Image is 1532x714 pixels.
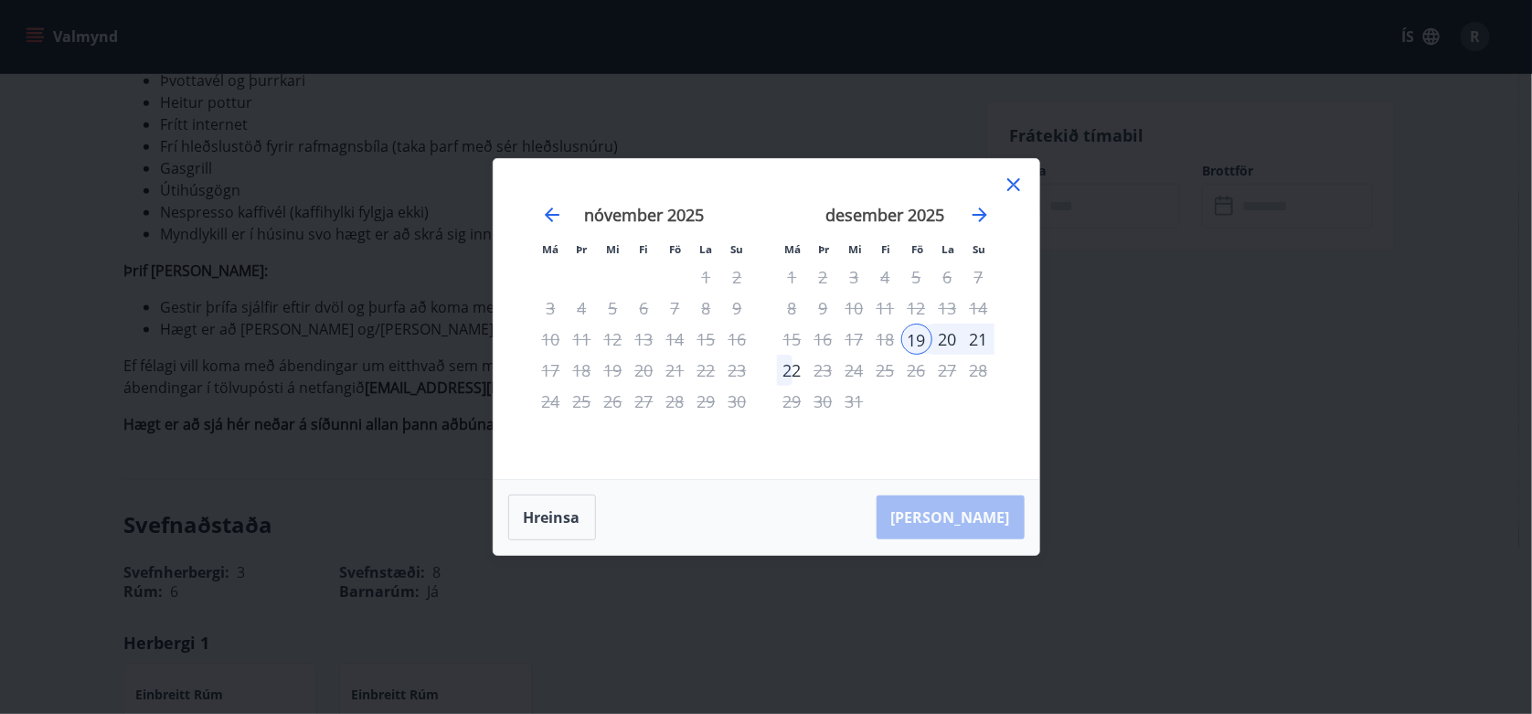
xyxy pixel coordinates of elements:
td: Not available. þriðjudagur, 18. nóvember 2025 [567,355,598,386]
td: Not available. miðvikudagur, 31. desember 2025 [839,386,870,417]
td: Not available. þriðjudagur, 16. desember 2025 [808,324,839,355]
td: Not available. sunnudagur, 16. nóvember 2025 [722,324,753,355]
div: Aðeins útritun í boði [777,355,808,386]
small: La [942,242,955,256]
small: La [700,242,713,256]
td: Not available. laugardagur, 27. desember 2025 [932,355,963,386]
td: Not available. sunnudagur, 30. nóvember 2025 [722,386,753,417]
small: Fi [882,242,891,256]
small: Þr [577,242,588,256]
td: Not available. þriðjudagur, 9. desember 2025 [808,293,839,324]
td: Not available. sunnudagur, 23. nóvember 2025 [722,355,753,386]
td: Not available. fimmtudagur, 13. nóvember 2025 [629,324,660,355]
td: Not available. miðvikudagur, 3. desember 2025 [839,261,870,293]
td: Not available. fimmtudagur, 20. nóvember 2025 [629,355,660,386]
td: Not available. mánudagur, 24. nóvember 2025 [536,386,567,417]
small: Mi [848,242,862,256]
td: Not available. mánudagur, 1. desember 2025 [777,261,808,293]
small: Má [543,242,559,256]
td: Not available. fimmtudagur, 18. desember 2025 [870,324,901,355]
td: Choose sunnudagur, 21. desember 2025 as your check-out date. It’s available. [963,324,995,355]
small: Fi [640,242,649,256]
td: Not available. miðvikudagur, 17. desember 2025 [839,324,870,355]
td: Not available. mánudagur, 15. desember 2025 [777,324,808,355]
td: Not available. föstudagur, 28. nóvember 2025 [660,386,691,417]
td: Not available. laugardagur, 15. nóvember 2025 [691,324,722,355]
button: Hreinsa [508,495,596,540]
td: Not available. laugardagur, 6. desember 2025 [932,261,963,293]
strong: desember 2025 [826,204,945,226]
td: Not available. föstudagur, 21. nóvember 2025 [660,355,691,386]
div: Aðeins útritun í boði [660,386,691,417]
td: Not available. fimmtudagur, 4. desember 2025 [870,261,901,293]
td: Not available. miðvikudagur, 10. desember 2025 [839,293,870,324]
td: Not available. mánudagur, 29. desember 2025 [777,386,808,417]
td: Not available. miðvikudagur, 5. nóvember 2025 [598,293,629,324]
td: Not available. þriðjudagur, 11. nóvember 2025 [567,324,598,355]
td: Not available. þriðjudagur, 2. desember 2025 [808,261,839,293]
div: Aðeins útritun í boði [660,293,691,324]
div: Move forward to switch to the next month. [969,204,991,226]
small: Má [785,242,802,256]
td: Not available. miðvikudagur, 19. nóvember 2025 [598,355,629,386]
td: Not available. þriðjudagur, 30. desember 2025 [808,386,839,417]
td: Not available. sunnudagur, 2. nóvember 2025 [722,261,753,293]
td: Not available. föstudagur, 5. desember 2025 [901,261,932,293]
td: Not available. fimmtudagur, 11. desember 2025 [870,293,901,324]
td: Not available. mánudagur, 17. nóvember 2025 [536,355,567,386]
td: Not available. þriðjudagur, 23. desember 2025 [808,355,839,386]
div: Aðeins útritun í boði [660,355,691,386]
td: Not available. miðvikudagur, 12. nóvember 2025 [598,324,629,355]
small: Fö [669,242,681,256]
div: 21 [963,324,995,355]
td: Not available. sunnudagur, 28. desember 2025 [963,355,995,386]
td: Not available. laugardagur, 29. nóvember 2025 [691,386,722,417]
small: Mi [606,242,620,256]
small: Þr [819,242,830,256]
small: Fö [911,242,923,256]
td: Not available. laugardagur, 1. nóvember 2025 [691,261,722,293]
td: Not available. mánudagur, 3. nóvember 2025 [536,293,567,324]
td: Not available. laugardagur, 22. nóvember 2025 [691,355,722,386]
small: Su [973,242,986,256]
strong: nóvember 2025 [584,204,704,226]
td: Not available. sunnudagur, 14. desember 2025 [963,293,995,324]
td: Not available. föstudagur, 7. nóvember 2025 [660,293,691,324]
td: Not available. fimmtudagur, 6. nóvember 2025 [629,293,660,324]
div: Calendar [516,181,1017,457]
div: Aðeins útritun í boði [660,324,691,355]
td: Not available. miðvikudagur, 26. nóvember 2025 [598,386,629,417]
td: Not available. sunnudagur, 7. desember 2025 [963,261,995,293]
div: Aðeins útritun í boði [870,293,901,324]
td: Selected as start date. föstudagur, 19. desember 2025 [901,324,932,355]
td: Not available. þriðjudagur, 25. nóvember 2025 [567,386,598,417]
div: 20 [932,324,963,355]
td: Not available. sunnudagur, 9. nóvember 2025 [722,293,753,324]
td: Not available. fimmtudagur, 25. desember 2025 [870,355,901,386]
small: Su [731,242,744,256]
div: Move backward to switch to the previous month. [541,204,563,226]
td: Not available. föstudagur, 26. desember 2025 [901,355,932,386]
td: Choose mánudagur, 22. desember 2025 as your check-out date. It’s available. [777,355,808,386]
td: Not available. föstudagur, 12. desember 2025 [901,293,932,324]
td: Not available. föstudagur, 14. nóvember 2025 [660,324,691,355]
td: Not available. miðvikudagur, 24. desember 2025 [839,355,870,386]
div: 19 [901,324,932,355]
td: Not available. þriðjudagur, 4. nóvember 2025 [567,293,598,324]
td: Not available. mánudagur, 10. nóvember 2025 [536,324,567,355]
td: Not available. laugardagur, 13. desember 2025 [932,293,963,324]
td: Not available. laugardagur, 8. nóvember 2025 [691,293,722,324]
td: Choose laugardagur, 20. desember 2025 as your check-out date. It’s available. [932,324,963,355]
td: Not available. mánudagur, 8. desember 2025 [777,293,808,324]
td: Not available. fimmtudagur, 27. nóvember 2025 [629,386,660,417]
